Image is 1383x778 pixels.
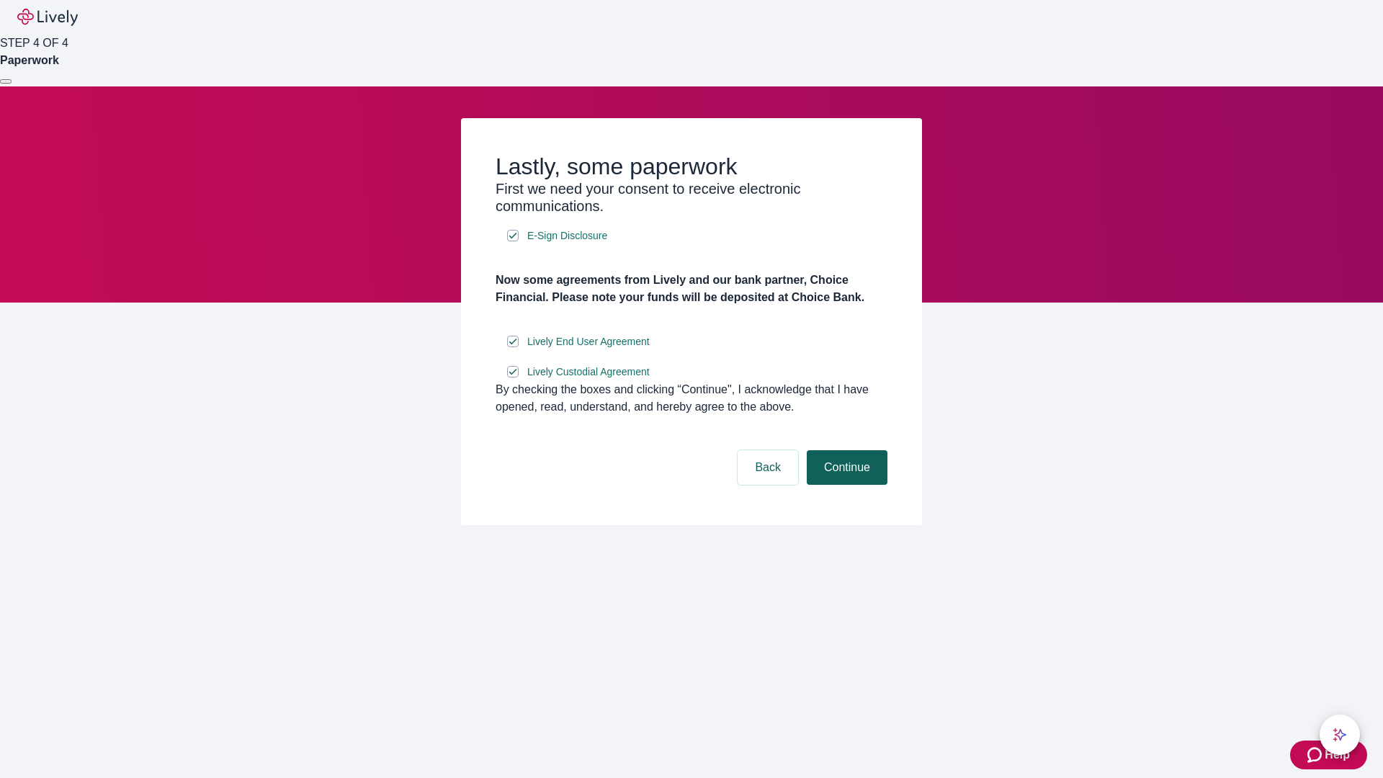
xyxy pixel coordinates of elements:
[524,333,653,351] a: e-sign disclosure document
[527,334,650,349] span: Lively End User Agreement
[1333,728,1347,742] svg: Lively AI Assistant
[738,450,798,485] button: Back
[496,381,887,416] div: By checking the boxes and clicking “Continue", I acknowledge that I have opened, read, understand...
[527,228,607,243] span: E-Sign Disclosure
[1325,746,1350,764] span: Help
[1307,746,1325,764] svg: Zendesk support icon
[496,153,887,180] h2: Lastly, some paperwork
[527,365,650,380] span: Lively Custodial Agreement
[496,272,887,306] h4: Now some agreements from Lively and our bank partner, Choice Financial. Please note your funds wi...
[524,363,653,381] a: e-sign disclosure document
[524,227,610,245] a: e-sign disclosure document
[1320,715,1360,755] button: chat
[17,9,78,26] img: Lively
[807,450,887,485] button: Continue
[496,180,887,215] h3: First we need your consent to receive electronic communications.
[1290,741,1367,769] button: Zendesk support iconHelp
